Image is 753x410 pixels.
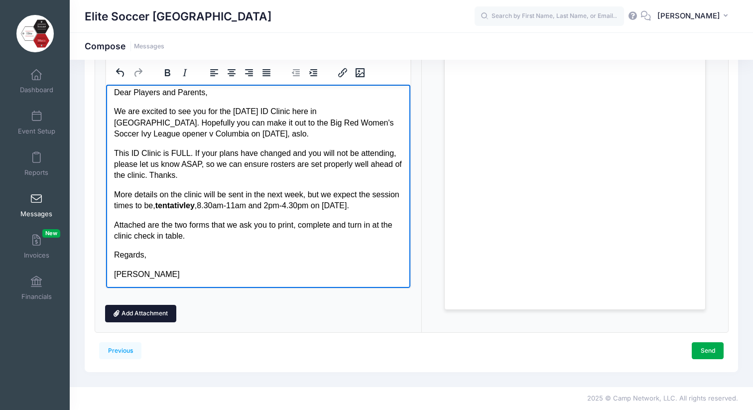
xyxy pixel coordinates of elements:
[106,63,153,82] div: history
[42,229,60,238] span: New
[153,63,200,82] div: formatting
[134,43,164,50] a: Messages
[692,342,724,359] a: Send
[587,394,738,402] span: 2025 © Camp Network, LLC. All rights reserved.
[18,127,55,136] span: Event Setup
[24,251,49,260] span: Invoices
[13,64,60,99] a: Dashboard
[105,305,177,322] a: Add Attachment
[106,85,410,288] iframe: Rich Text Area
[20,210,52,218] span: Messages
[223,66,240,80] button: Align center
[85,5,271,28] h1: Elite Soccer [GEOGRAPHIC_DATA]
[13,271,60,305] a: Financials
[20,86,53,94] span: Dashboard
[21,292,52,301] span: Financials
[352,66,369,80] button: Insert/edit image
[13,146,60,181] a: Reports
[99,342,141,359] a: Previous
[258,66,275,80] button: Justify
[651,5,738,28] button: [PERSON_NAME]
[176,66,193,80] button: Italic
[13,188,60,223] a: Messages
[24,168,48,177] span: Reports
[85,41,164,51] h1: Compose
[206,66,223,80] button: Align left
[657,10,720,21] span: [PERSON_NAME]
[129,66,146,80] button: Redo
[475,6,624,26] input: Search by First Name, Last Name, or Email...
[281,63,328,82] div: indentation
[13,105,60,140] a: Event Setup
[159,66,176,80] button: Bold
[200,63,281,82] div: alignment
[305,66,322,80] button: Increase indent
[287,66,304,80] button: Decrease indent
[13,229,60,264] a: InvoicesNew
[112,66,129,80] button: Undo
[334,66,351,80] button: Insert/edit link
[328,63,375,82] div: image
[241,66,257,80] button: Align right
[16,15,54,52] img: Elite Soccer Ithaca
